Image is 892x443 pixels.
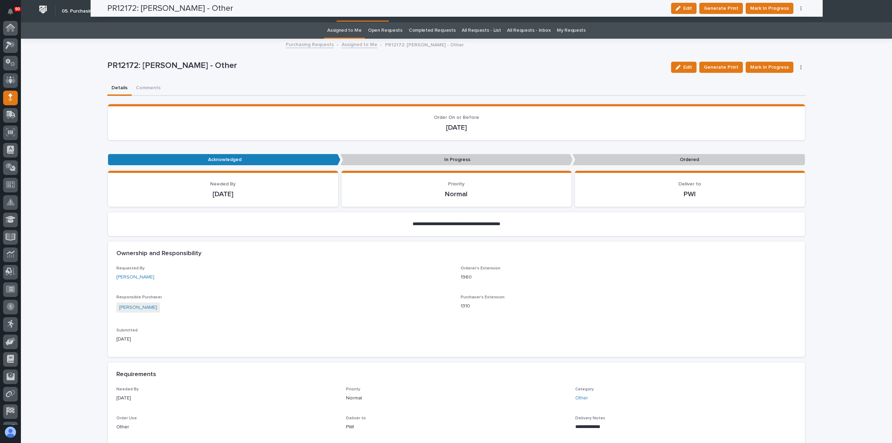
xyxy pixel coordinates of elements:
[583,190,797,198] p: PWI
[385,40,464,48] p: PR12172: [PERSON_NAME] - Other
[116,387,139,391] span: Needed By
[286,40,334,48] a: Purchasing Requests
[368,22,402,39] a: Open Requests
[448,182,464,186] span: Priority
[575,416,605,420] span: Delivery Notes
[116,423,338,431] p: Other
[346,387,360,391] span: Priority
[3,425,18,440] button: users-avatar
[116,328,138,333] span: Submitted
[116,123,797,132] p: [DATE]
[461,295,505,299] span: Purchaser's Extension
[750,63,789,71] span: Mark In Progress
[572,154,805,166] p: Ordered
[210,182,236,186] span: Needed By
[746,62,793,73] button: Mark In Progress
[327,22,362,39] a: Assigned to Me
[461,274,797,281] p: 1960
[461,303,797,310] p: 1310
[116,295,162,299] span: Responsible Purchaser
[346,423,567,431] p: PWI
[350,190,563,198] p: Normal
[37,3,49,16] img: Workspace Logo
[116,250,201,258] h2: Ownership and Responsibility
[575,395,588,402] a: Other
[116,266,145,270] span: Requested By
[678,182,701,186] span: Deliver to
[557,22,586,39] a: My Requests
[9,8,18,20] div: Notifications90
[132,81,165,96] button: Comments
[507,22,551,39] a: All Requests - Inbox
[116,416,137,420] span: Order Use
[3,4,18,19] button: Notifications
[107,61,666,71] p: PR12172: [PERSON_NAME] - Other
[434,115,479,120] span: Order On or Before
[116,190,330,198] p: [DATE]
[119,304,157,311] a: [PERSON_NAME]
[116,336,452,343] p: [DATE]
[15,7,20,12] p: 90
[409,22,455,39] a: Completed Requests
[699,62,743,73] button: Generate Print
[346,395,567,402] p: Normal
[671,62,697,73] button: Edit
[116,371,156,379] h2: Requirements
[116,395,338,402] p: [DATE]
[704,63,738,71] span: Generate Print
[116,274,154,281] a: [PERSON_NAME]
[108,154,340,166] p: Acknowledged
[461,266,500,270] span: Orderer's Extension
[62,8,123,14] h2: 05. Purchasing & Receiving
[462,22,501,39] a: All Requests - List
[683,64,692,70] span: Edit
[340,154,573,166] p: In Progress
[346,416,366,420] span: Deliver to
[575,387,594,391] span: Category
[107,81,132,96] button: Details
[341,40,377,48] a: Assigned to Me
